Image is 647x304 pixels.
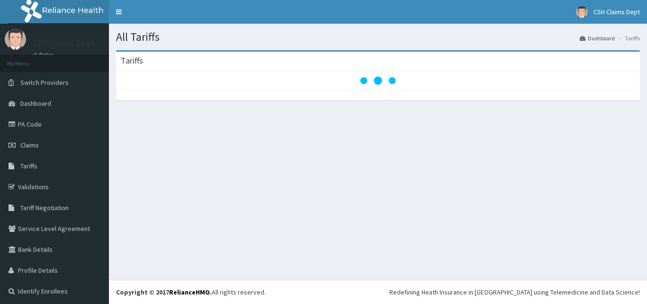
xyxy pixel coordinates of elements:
[359,62,397,100] svg: audio-loading
[5,28,26,50] img: User Image
[169,288,210,296] a: RelianceHMO
[20,99,51,108] span: Dashboard
[20,141,39,149] span: Claims
[121,56,143,65] h3: Tariffs
[593,8,640,16] span: CSH Claims Dept
[20,78,69,87] span: Switch Providers
[33,38,94,47] p: CSH Claims Dept
[576,6,588,18] img: User Image
[389,287,640,297] div: Redefining Heath Insurance in [GEOGRAPHIC_DATA] using Telemedicine and Data Science!
[116,31,640,43] h1: All Tariffs
[580,34,615,42] a: Dashboard
[33,52,56,58] a: Online
[20,203,69,212] span: Tariff Negotiation
[116,288,212,296] strong: Copyright © 2017 .
[20,162,37,170] span: Tariffs
[109,280,647,304] footer: All rights reserved.
[616,34,640,42] li: Tariffs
